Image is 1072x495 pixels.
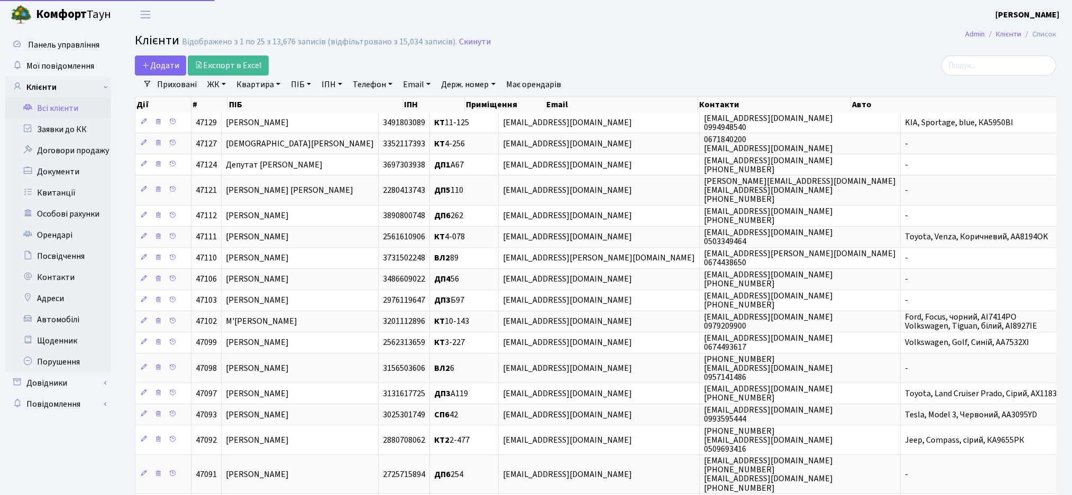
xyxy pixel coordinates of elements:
img: logo.png [11,4,32,25]
span: [EMAIL_ADDRESS][PERSON_NAME][DOMAIN_NAME] [503,253,695,264]
span: [EMAIL_ADDRESS][DOMAIN_NAME] [PHONE_NUMBER] [704,383,833,404]
span: [PHONE_NUMBER] [EMAIL_ADDRESS][DOMAIN_NAME] 0509693416 [704,425,833,455]
button: Переключити навігацію [132,6,159,23]
b: ВЛ2 [434,362,450,374]
span: Jeep, Compass, сірий, КА9655РК [905,434,1024,446]
span: - [905,159,908,171]
span: 47092 [196,434,217,446]
span: [DEMOGRAPHIC_DATA][PERSON_NAME] [226,138,374,150]
a: Контакти [5,267,111,288]
span: [EMAIL_ADDRESS][DOMAIN_NAME] [503,434,632,446]
span: 3491803089 [383,117,425,128]
a: Всі клієнти [5,98,111,119]
span: [EMAIL_ADDRESS][DOMAIN_NAME] 0994948540 [704,113,833,133]
span: [EMAIL_ADDRESS][DOMAIN_NAME] 0674493617 [704,332,833,353]
span: [EMAIL_ADDRESS][DOMAIN_NAME] [PHONE_NUMBER] [704,269,833,289]
b: [PERSON_NAME] [995,9,1059,21]
a: Панель управління [5,34,111,55]
a: Admin [965,29,985,40]
th: Приміщення [465,97,546,112]
span: [EMAIL_ADDRESS][PERSON_NAME][DOMAIN_NAME] 0674438650 [704,248,896,268]
span: 3201112896 [383,316,425,328]
span: [EMAIL_ADDRESS][DOMAIN_NAME] [PHONE_NUMBER] [EMAIL_ADDRESS][DOMAIN_NAME] [PHONE_NUMBER] [704,455,833,493]
a: Держ. номер [437,76,499,94]
span: 2561610906 [383,231,425,243]
span: [PERSON_NAME] [PERSON_NAME] [226,184,353,196]
span: [EMAIL_ADDRESS][DOMAIN_NAME] [PHONE_NUMBER] [704,206,833,226]
th: ПІБ [228,97,404,112]
span: [EMAIL_ADDRESS][DOMAIN_NAME] [503,362,632,374]
span: 3156503606 [383,362,425,374]
span: [PHONE_NUMBER] [EMAIL_ADDRESS][DOMAIN_NAME] 0957141486 [704,353,833,383]
th: Авто [851,97,1056,112]
b: ДП5 [434,184,451,196]
a: Довідники [5,372,111,394]
span: - [905,253,908,264]
span: Таун [36,6,111,24]
span: 47099 [196,337,217,349]
span: 47097 [196,388,217,399]
a: ПІБ [287,76,315,94]
span: [EMAIL_ADDRESS][DOMAIN_NAME] [503,231,632,243]
span: 47127 [196,138,217,150]
span: 2280413743 [383,184,425,196]
span: Депутат [PERSON_NAME] [226,159,323,171]
span: 2976119647 [383,295,425,306]
b: ДП1 [434,159,451,171]
span: - [905,138,908,150]
span: 110 [434,184,463,196]
span: 4-256 [434,138,465,150]
th: Дії [135,97,191,112]
b: КТ [434,316,445,328]
span: 42 [434,409,458,421]
span: М'[PERSON_NAME] [226,316,297,328]
div: Відображено з 1 по 25 з 13,676 записів (відфільтровано з 15,034 записів). [182,37,457,47]
a: Документи [5,161,111,182]
span: [PERSON_NAME] [226,388,289,399]
span: [PERSON_NAME][EMAIL_ADDRESS][DOMAIN_NAME] [EMAIL_ADDRESS][DOMAIN_NAME] [PHONE_NUMBER] [704,175,896,205]
span: Додати [142,60,179,71]
span: 0671840200 [EMAIL_ADDRESS][DOMAIN_NAME] [704,134,833,154]
a: Клієнти [5,77,111,98]
span: [EMAIL_ADDRESS][DOMAIN_NAME] [503,274,632,285]
span: [PERSON_NAME] [226,274,289,285]
span: - [905,295,908,306]
span: Б97 [434,295,464,306]
a: Email [399,76,435,94]
a: Клієнти [996,29,1021,40]
span: А67 [434,159,464,171]
span: 254 [434,469,463,480]
span: [PERSON_NAME] [226,469,289,480]
a: Скинути [459,37,491,47]
a: Адреси [5,288,111,309]
span: 3025301749 [383,409,425,421]
a: Автомобілі [5,309,111,330]
b: ДП4 [434,274,451,285]
span: 3731502248 [383,253,425,264]
span: 47121 [196,184,217,196]
span: [PERSON_NAME] [226,295,289,306]
a: Мої повідомлення [5,55,111,77]
span: [PERSON_NAME] [226,337,289,349]
span: Ford, Focus, чорний, АІ7414РО Volkswagen, Tiguan, білий, AI8927IE [905,311,1037,332]
span: - [905,210,908,222]
span: 3890800748 [383,210,425,222]
b: КТ [434,117,445,128]
span: 47098 [196,362,217,374]
span: [EMAIL_ADDRESS][DOMAIN_NAME] [503,117,632,128]
a: Договори продажу [5,140,111,161]
b: КТ [434,231,445,243]
span: 47129 [196,117,217,128]
span: 47093 [196,409,217,421]
span: 3697303938 [383,159,425,171]
span: 6 [434,362,454,374]
b: ДП6 [434,469,451,480]
span: - [905,469,908,480]
span: Toyota, Venza, Коричневий, AA8194OK [905,231,1048,243]
span: [EMAIL_ADDRESS][DOMAIN_NAME] [503,409,632,421]
span: [EMAIL_ADDRESS][DOMAIN_NAME] 0993595444 [704,404,833,425]
span: 47111 [196,231,217,243]
a: Квитанції [5,182,111,203]
span: 47103 [196,295,217,306]
span: [EMAIL_ADDRESS][DOMAIN_NAME] [503,159,632,171]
